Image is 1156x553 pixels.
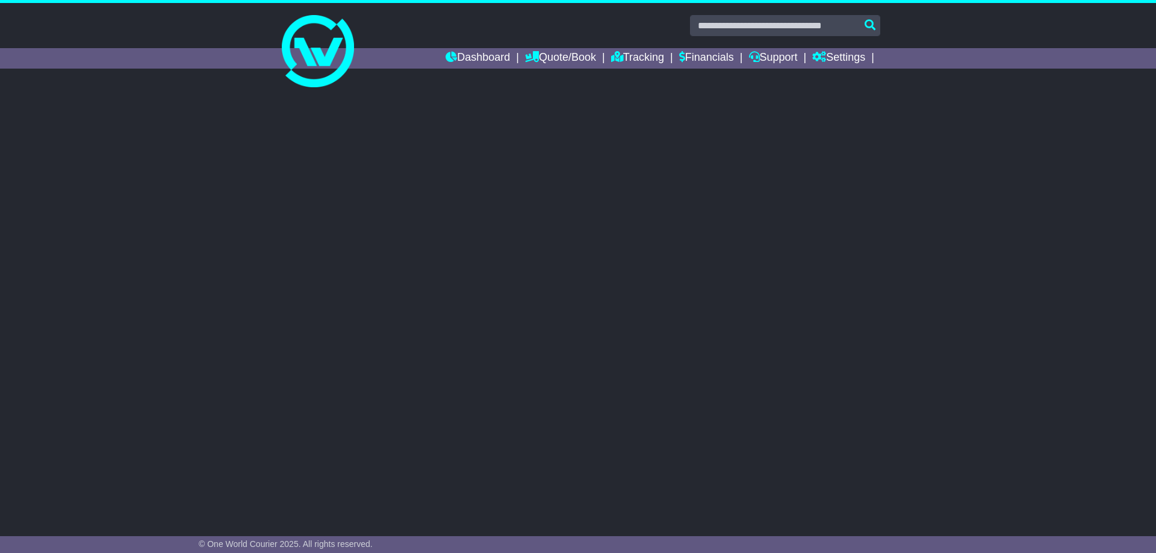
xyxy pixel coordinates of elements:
[525,48,596,69] a: Quote/Book
[446,48,510,69] a: Dashboard
[199,539,373,549] span: © One World Courier 2025. All rights reserved.
[611,48,664,69] a: Tracking
[749,48,798,69] a: Support
[812,48,865,69] a: Settings
[679,48,734,69] a: Financials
